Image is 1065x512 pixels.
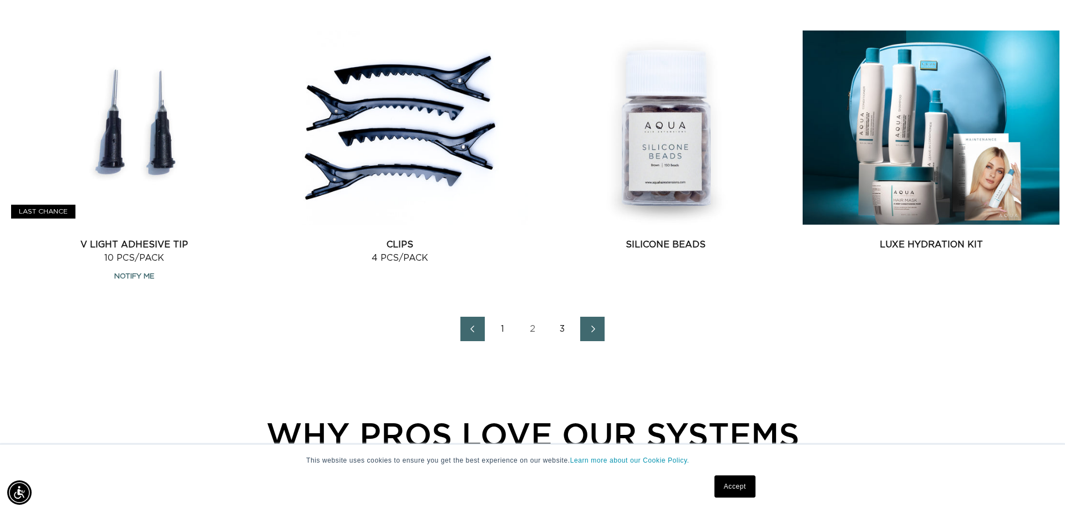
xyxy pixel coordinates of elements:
p: This website uses cookies to ensure you get the best experience on our website. [306,455,759,465]
nav: Pagination [6,317,1059,341]
div: Accessibility Menu [7,480,32,505]
a: Clips 4 pcs/pack [271,238,528,265]
a: Next page [580,317,605,341]
iframe: Chat Widget [1010,459,1065,512]
div: WHY PROS LOVE OUR SYSTEMS [67,410,998,458]
a: Page 3 [550,317,575,341]
a: Accept [714,475,755,498]
a: V Light Adhesive Tip 10 pcs/pack [6,238,262,265]
a: Learn more about our Cookie Policy. [570,457,689,464]
a: Page 1 [490,317,515,341]
a: Silicone Beads [537,238,794,251]
a: Luxe Hydration Kit [803,238,1059,251]
a: Page 2 [520,317,545,341]
a: Previous page [460,317,485,341]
